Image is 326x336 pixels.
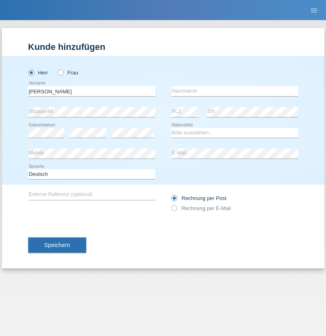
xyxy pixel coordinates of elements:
[171,205,231,211] label: Rechnung per E-Mail
[28,42,298,52] h1: Kunde hinzufügen
[44,242,70,248] span: Speichern
[171,195,226,201] label: Rechnung per Post
[58,70,63,75] input: Frau
[58,70,78,76] label: Frau
[171,205,176,215] input: Rechnung per E-Mail
[28,237,86,253] button: Speichern
[28,70,33,75] input: Herr
[171,195,176,205] input: Rechnung per Post
[310,6,318,14] i: menu
[306,8,322,12] a: menu
[28,70,48,76] label: Herr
